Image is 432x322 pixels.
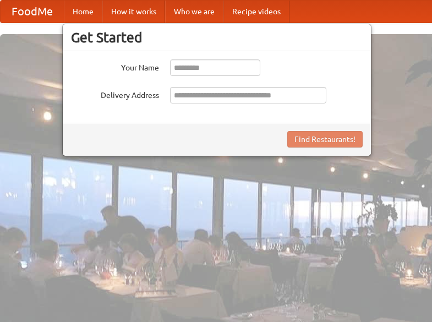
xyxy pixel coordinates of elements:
[71,87,159,101] label: Delivery Address
[102,1,165,23] a: How it works
[1,1,64,23] a: FoodMe
[165,1,223,23] a: Who we are
[71,29,363,46] h3: Get Started
[71,59,159,73] label: Your Name
[287,131,363,148] button: Find Restaurants!
[223,1,289,23] a: Recipe videos
[64,1,102,23] a: Home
